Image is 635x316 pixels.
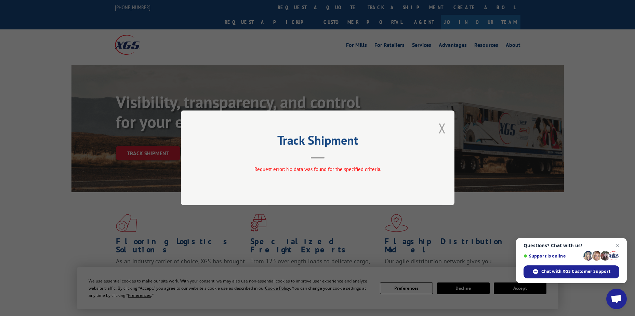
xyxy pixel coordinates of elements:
div: Chat with XGS Customer Support [524,265,619,278]
span: Close chat [613,241,622,250]
h2: Track Shipment [215,135,420,148]
span: Questions? Chat with us! [524,243,619,248]
div: Open chat [606,289,627,309]
span: Request error: No data was found for the specified criteria. [254,166,381,173]
span: Support is online [524,253,581,259]
button: Close modal [438,119,446,137]
span: Chat with XGS Customer Support [541,268,610,275]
